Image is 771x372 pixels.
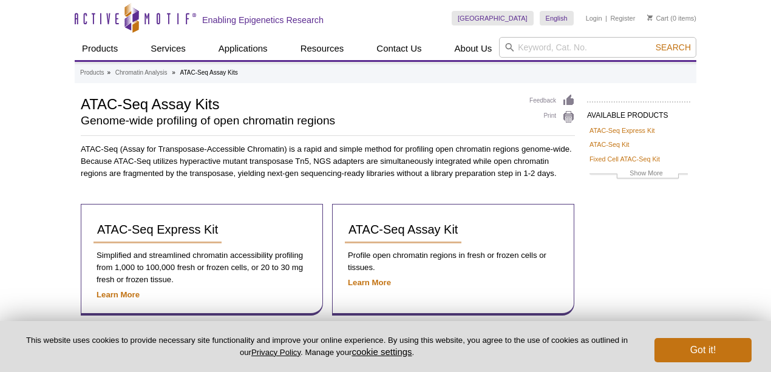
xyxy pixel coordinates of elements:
[529,110,575,124] a: Print
[19,335,634,358] p: This website uses cookies to provide necessary site functionality and improve your online experie...
[348,278,391,287] a: Learn More
[81,94,517,112] h1: ATAC-Seq Assay Kits
[81,115,517,126] h2: Genome-wide profiling of open chromatin regions
[180,69,238,76] li: ATAC-Seq Assay Kits
[589,167,688,181] a: Show More
[172,69,175,76] li: »
[143,37,193,60] a: Services
[211,37,275,60] a: Applications
[80,67,104,78] a: Products
[348,223,458,236] span: ATAC-Seq Assay Kit
[587,101,690,123] h2: AVAILABLE PRODUCTS
[97,290,140,299] a: Learn More
[452,11,534,25] a: [GEOGRAPHIC_DATA]
[589,154,660,164] a: Fixed Cell ATAC-Seq Kit
[652,42,695,53] button: Search
[605,11,607,25] li: |
[345,249,562,274] p: Profile open chromatin regions in fresh or frozen cells or tissues.
[589,139,630,150] a: ATAC-Seq Kit
[647,11,696,25] li: (0 items)
[647,15,653,21] img: Your Cart
[529,94,575,107] a: Feedback
[251,348,301,357] a: Privacy Policy
[647,14,668,22] a: Cart
[586,14,602,22] a: Login
[589,125,655,136] a: ATAC-Seq Express Kit
[654,338,752,362] button: Got it!
[656,42,691,52] span: Search
[97,223,218,236] span: ATAC-Seq Express Kit
[499,37,696,58] input: Keyword, Cat. No.
[202,15,324,25] h2: Enabling Epigenetics Research
[610,14,635,22] a: Register
[93,217,222,243] a: ATAC-Seq Express Kit
[93,249,310,286] p: Simplified and streamlined chromatin accessibility profiling from 1,000 to 100,000 fresh or froze...
[293,37,352,60] a: Resources
[75,37,125,60] a: Products
[81,143,575,180] p: ATAC-Seq (Assay for Transposase-Accessible Chromatin) is a rapid and simple method for profiling ...
[345,217,461,243] a: ATAC-Seq Assay Kit
[107,69,110,76] li: »
[447,37,500,60] a: About Us
[352,347,412,357] button: cookie settings
[115,67,168,78] a: Chromatin Analysis
[540,11,574,25] a: English
[369,37,429,60] a: Contact Us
